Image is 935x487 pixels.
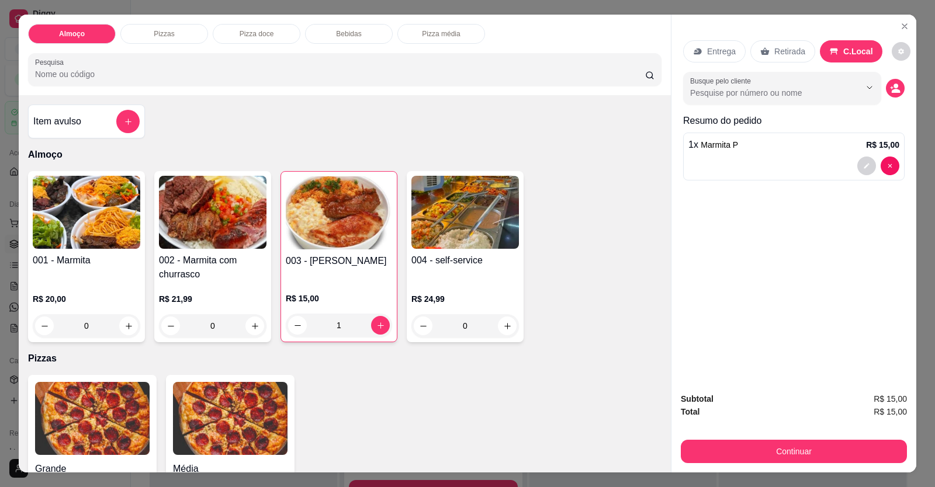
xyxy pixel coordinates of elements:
[286,293,392,304] p: R$ 15,00
[774,46,805,57] p: Retirada
[874,405,907,418] span: R$ 15,00
[843,46,873,57] p: C.Local
[866,139,899,151] p: R$ 15,00
[28,148,662,162] p: Almoço
[59,29,85,39] p: Almoço
[286,176,392,249] img: product-image
[336,29,361,39] p: Bebidas
[116,110,140,133] button: add-separate-item
[411,176,519,249] img: product-image
[159,176,266,249] img: product-image
[895,17,914,36] button: Close
[681,394,714,403] strong: Subtotal
[159,293,266,305] p: R$ 21,99
[161,316,180,335] button: decrease-product-quantity
[35,57,68,67] label: Pesquisa
[690,76,755,86] label: Busque pelo cliente
[881,156,899,175] button: decrease-product-quantity
[33,253,140,267] h4: 001 - Marmita
[154,29,174,39] p: Pizzas
[159,253,266,281] h4: 002 - Marmita com churrasco
[681,440,907,463] button: Continuar
[35,316,54,335] button: decrease-product-quantity
[886,79,905,98] button: decrease-product-quantity
[707,46,736,57] p: Entrega
[681,407,699,416] strong: Total
[35,462,150,476] h4: Grande
[288,316,307,335] button: decrease-product-quantity
[119,316,138,335] button: increase-product-quantity
[414,316,432,335] button: decrease-product-quantity
[173,382,288,455] img: product-image
[35,382,150,455] img: product-image
[690,87,841,99] input: Busque pelo cliente
[422,29,460,39] p: Pizza média
[33,176,140,249] img: product-image
[683,114,905,128] p: Resumo do pedido
[411,293,519,305] p: R$ 24,99
[701,140,738,149] span: Marmita P
[892,42,910,61] button: decrease-product-quantity
[286,254,392,268] h4: 003 - [PERSON_NAME]
[35,68,645,80] input: Pesquisa
[874,392,907,405] span: R$ 15,00
[33,293,140,305] p: R$ 20,00
[240,29,274,39] p: Pizza doce
[411,253,519,267] h4: 004 - self-service
[28,352,662,366] p: Pizzas
[371,316,390,335] button: increase-product-quantity
[688,138,738,152] p: 1 x
[498,316,517,335] button: increase-product-quantity
[245,316,264,335] button: increase-product-quantity
[33,114,81,128] h4: Item avulso
[860,78,879,97] button: Show suggestions
[173,462,288,476] h4: Média
[857,156,876,175] button: decrease-product-quantity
